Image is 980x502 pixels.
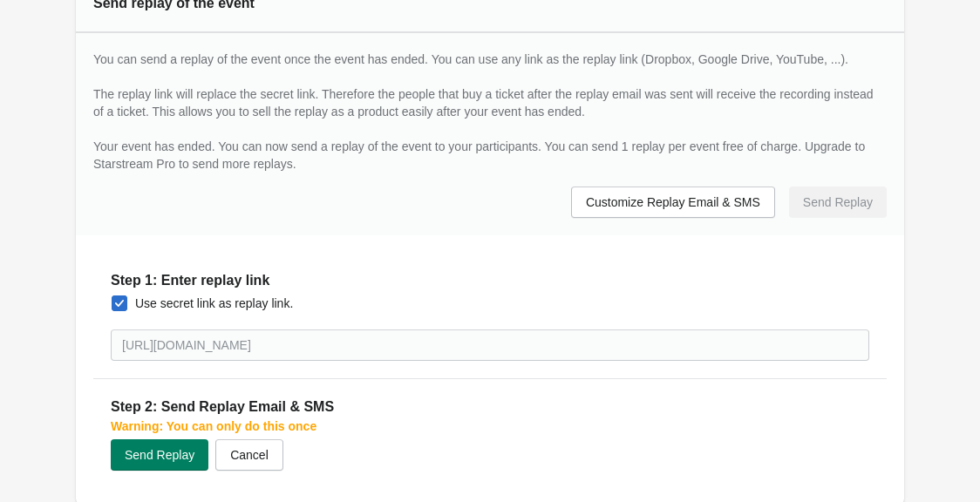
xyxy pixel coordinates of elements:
span: Use secret link as replay link. [135,295,293,312]
span: You can send a replay of the event once the event has ended. You can use any link as the replay l... [93,52,874,119]
p: Warning: You can only do this once [111,417,869,435]
button: Send Replay [111,439,208,471]
h2: Step 2: Send Replay Email & SMS [111,397,869,417]
span: Send Replay [125,448,194,462]
span: Your event has ended. You can now send a replay of the event to your participants. You can send 1... [93,139,865,171]
input: https://replay-url.com [111,329,869,361]
button: Customize Replay Email & SMS [571,187,775,218]
span: Cancel [230,448,269,462]
h2: Step 1: Enter replay link [111,270,869,291]
span: Customize Replay Email & SMS [586,195,760,209]
button: Cancel [215,439,283,471]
